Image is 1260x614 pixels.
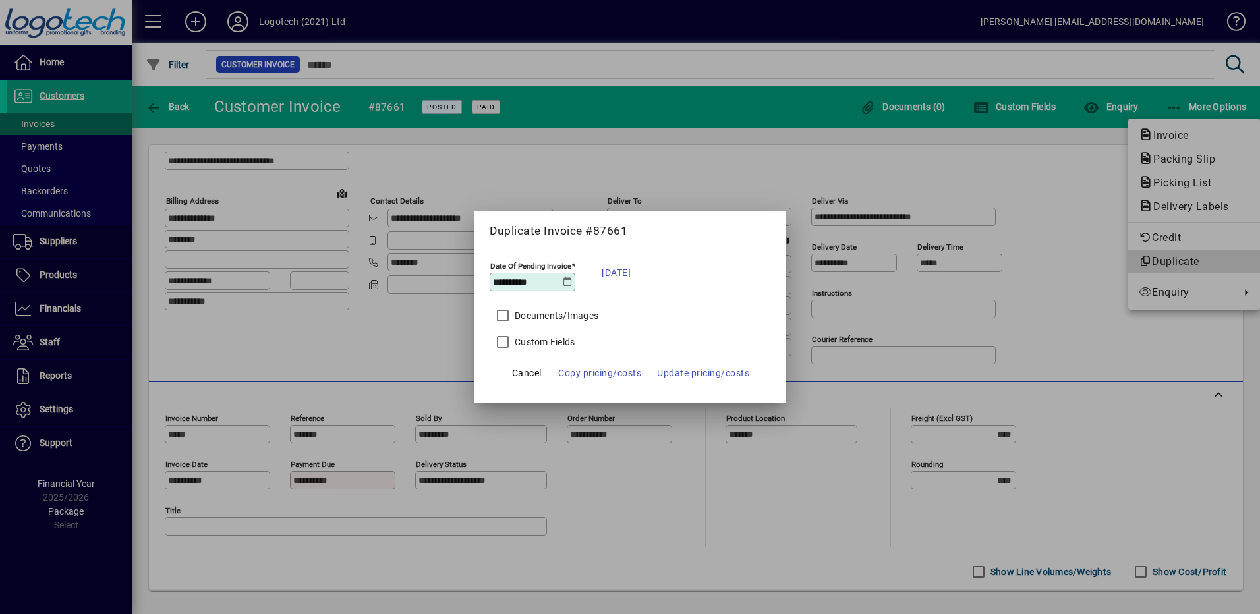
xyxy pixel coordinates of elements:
button: Cancel [505,361,548,385]
span: [DATE] [602,265,631,281]
h5: Duplicate Invoice #87661 [490,224,770,238]
span: Copy pricing/costs [558,365,641,381]
span: Cancel [512,365,542,381]
button: Update pricing/costs [652,361,755,385]
mat-label: Date Of Pending Invoice [490,262,571,271]
span: Update pricing/costs [657,365,749,381]
label: Documents/Images [512,309,598,322]
button: Copy pricing/costs [553,361,646,385]
label: Custom Fields [512,335,575,349]
button: [DATE] [595,256,637,289]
